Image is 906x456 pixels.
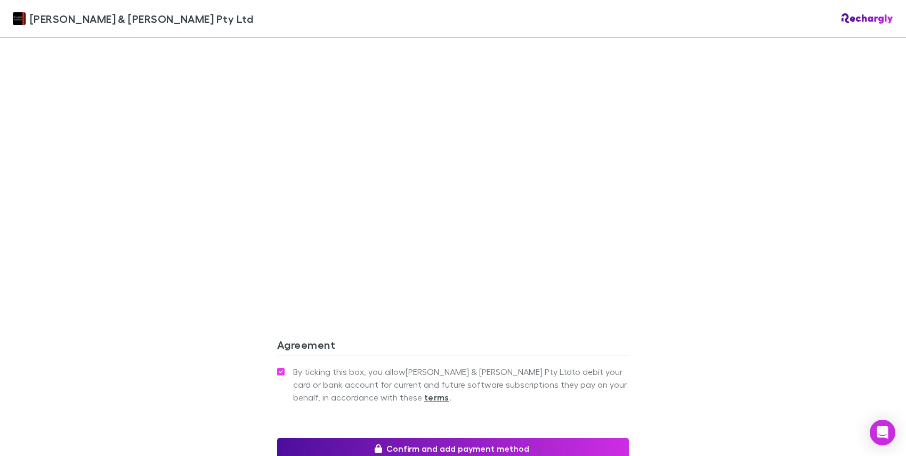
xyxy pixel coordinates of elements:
img: Douglas & Harrison Pty Ltd's Logo [13,12,26,25]
div: Open Intercom Messenger [870,420,895,445]
h3: Agreement [277,338,629,355]
img: Rechargly Logo [842,13,893,24]
span: [PERSON_NAME] & [PERSON_NAME] Pty Ltd [30,11,253,27]
span: By ticking this box, you allow [PERSON_NAME] & [PERSON_NAME] Pty Ltd to debit your card or bank a... [293,365,629,404]
strong: terms [424,392,449,403]
iframe: Secure address input frame [275,43,631,289]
